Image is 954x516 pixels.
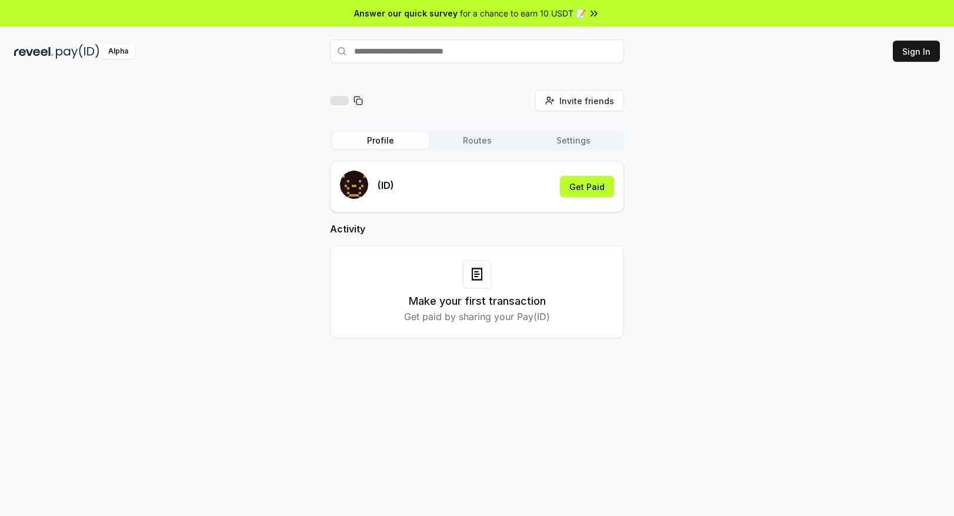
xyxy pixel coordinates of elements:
[560,176,614,197] button: Get Paid
[429,132,525,149] button: Routes
[525,132,622,149] button: Settings
[404,309,550,324] p: Get paid by sharing your Pay(ID)
[102,44,135,59] div: Alpha
[378,178,394,192] p: (ID)
[56,44,99,59] img: pay_id
[332,132,429,149] button: Profile
[535,90,624,111] button: Invite friends
[559,95,614,107] span: Invite friends
[460,7,586,19] span: for a chance to earn 10 USDT 📝
[330,222,624,236] h2: Activity
[354,7,458,19] span: Answer our quick survey
[893,41,940,62] button: Sign In
[14,44,54,59] img: reveel_dark
[409,293,546,309] h3: Make your first transaction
